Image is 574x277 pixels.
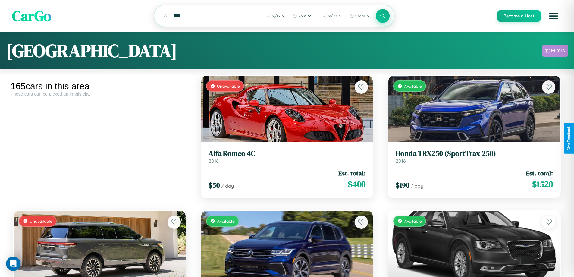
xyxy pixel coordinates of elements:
button: Open menu [545,8,562,24]
span: $ 400 [348,178,365,190]
div: Open Intercom Messenger [6,257,20,271]
a: Alfa Romeo 4C2016 [209,149,366,164]
button: 9/20 [319,11,345,21]
span: 10am [355,14,365,18]
span: Unavailable [217,83,240,89]
span: $ 1520 [532,178,553,190]
h1: [GEOGRAPHIC_DATA] [6,38,177,63]
span: / day [411,183,423,189]
span: Est. total: [526,169,553,178]
h3: Honda TRX250 (SportTrax 250) [396,149,553,158]
div: 165 cars in this area [11,81,189,91]
div: Give Feedback [567,126,571,151]
span: Est. total: [338,169,365,178]
span: CarGo [12,6,51,26]
h3: Alfa Romeo 4C [209,149,366,158]
a: Honda TRX250 (SportTrax 250)2016 [396,149,553,164]
span: 2016 [209,158,219,164]
span: 2016 [396,158,406,164]
span: 9 / 12 [272,14,280,18]
span: $ 190 [396,180,409,190]
button: Filters [542,45,568,57]
span: 2pm [298,14,306,18]
span: Unavailable [30,219,52,224]
span: Available [404,83,422,89]
button: Become a Host [497,10,541,22]
div: Filters [551,48,565,54]
button: 2pm [289,11,314,21]
span: Available [217,219,235,224]
span: 9 / 20 [328,14,337,18]
span: Available [404,219,422,224]
span: / day [221,183,234,189]
span: $ 50 [209,180,220,190]
button: 10am [346,11,373,21]
button: 9/12 [263,11,288,21]
div: These cars can be picked up in this city. [11,91,189,96]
